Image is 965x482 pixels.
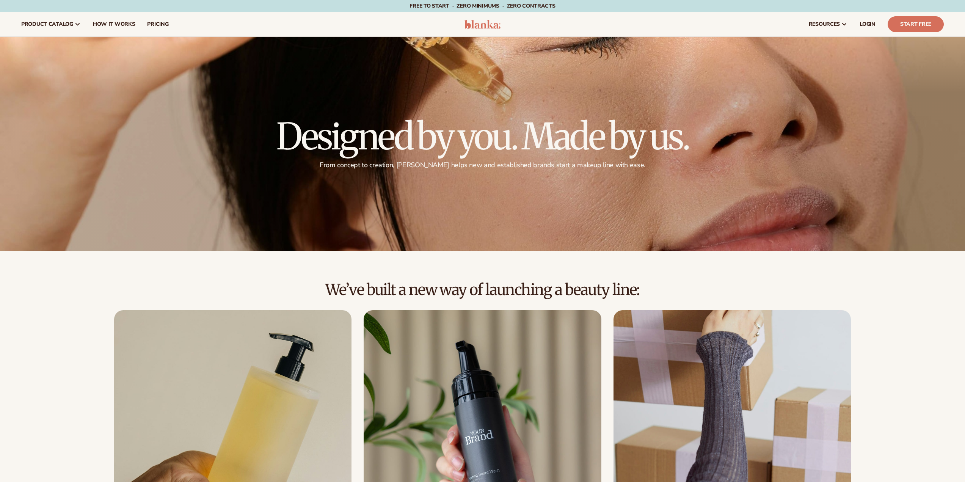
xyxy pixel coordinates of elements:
[141,12,174,36] a: pricing
[87,12,141,36] a: How It Works
[21,281,944,298] h2: We’ve built a new way of launching a beauty line:
[21,21,73,27] span: product catalog
[803,12,854,36] a: resources
[860,21,876,27] span: LOGIN
[854,12,882,36] a: LOGIN
[276,161,689,170] p: From concept to creation, [PERSON_NAME] helps new and established brands start a makeup line with...
[464,20,501,29] img: logo
[888,16,944,32] a: Start Free
[93,21,135,27] span: How It Works
[276,118,689,155] h1: Designed by you. Made by us.
[147,21,168,27] span: pricing
[410,2,555,9] span: Free to start · ZERO minimums · ZERO contracts
[809,21,840,27] span: resources
[15,12,87,36] a: product catalog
